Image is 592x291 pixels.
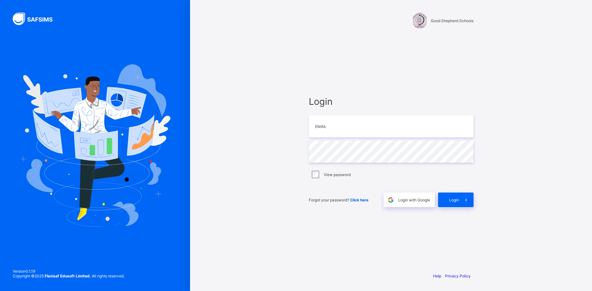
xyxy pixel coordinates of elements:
span: Copyright © 2025 All rights reserved. [13,274,124,278]
span: Login [449,198,459,202]
span: Forgot your password? [309,198,368,202]
a: Click here [350,198,368,202]
strong: Flexisaf Edusoft Limited. [45,274,91,278]
span: Good Shepherd Schools [431,18,474,23]
a: Help [433,274,441,278]
img: Hero Image [20,64,170,226]
span: Version 0.1.19 [13,269,124,274]
span: Login with Google [398,198,430,202]
span: Login [309,96,474,107]
img: SAFSIMS Logo [13,13,60,25]
label: View password [324,172,351,177]
a: Privacy Policy [445,274,471,278]
img: google.396cfc9801f0270233282035f929180a.svg [387,196,394,204]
